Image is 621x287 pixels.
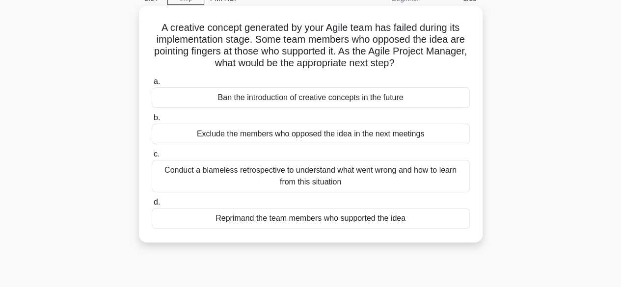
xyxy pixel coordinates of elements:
[154,150,160,158] span: c.
[152,124,470,144] div: Exclude the members who opposed the idea in the next meetings
[152,160,470,192] div: Conduct a blameless retrospective to understand what went wrong and how to learn from this situation
[152,87,470,108] div: Ban the introduction of creative concepts in the future
[154,198,160,206] span: d.
[151,22,471,70] h5: A creative concept generated by your Agile team has failed during its implementation stage. Some ...
[154,113,160,122] span: b.
[152,208,470,229] div: Reprimand the team members who supported the idea
[154,77,160,85] span: a.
